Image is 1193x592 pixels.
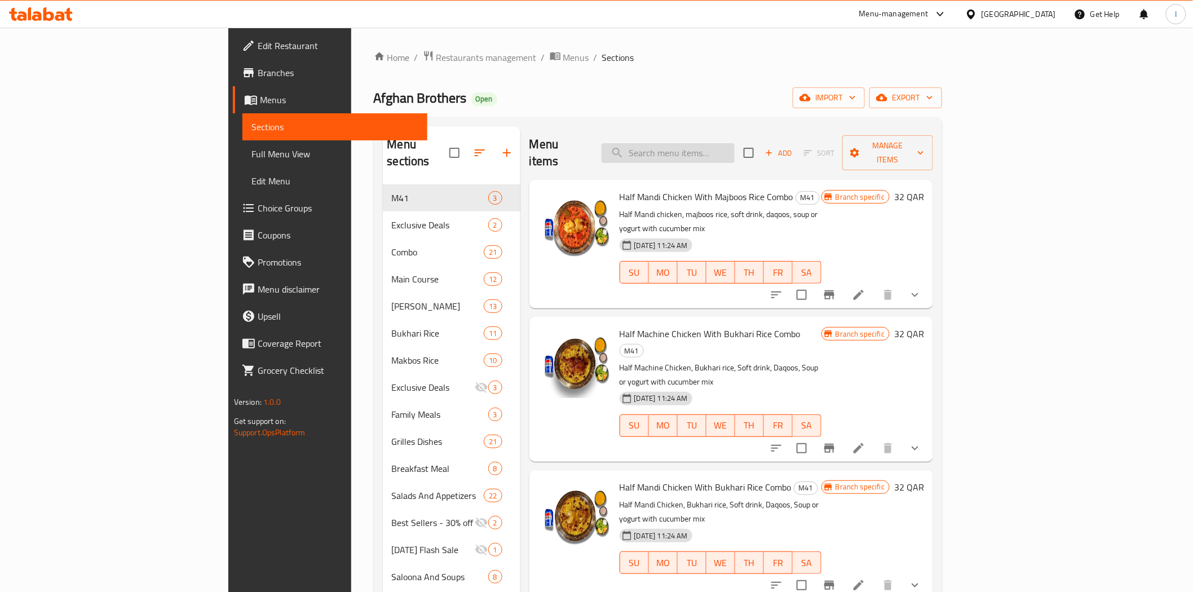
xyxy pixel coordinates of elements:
[630,240,692,251] span: [DATE] 11:24 AM
[233,195,427,222] a: Choice Groups
[392,326,484,340] span: Bukhari Rice
[620,414,649,437] button: SU
[383,563,520,590] div: Saloona And Soups8
[263,395,281,409] span: 1.0.0
[851,139,924,167] span: Manage items
[233,32,427,59] a: Edit Restaurant
[625,264,644,281] span: SU
[471,94,497,104] span: Open
[831,329,889,339] span: Branch specific
[392,435,484,448] div: Grilles Dishes
[475,516,488,529] svg: Inactive section
[706,551,735,574] button: WE
[763,435,790,462] button: sort-choices
[484,328,501,339] span: 11
[653,417,673,434] span: MO
[392,299,484,313] span: [PERSON_NAME]
[233,276,427,303] a: Menu disclaimer
[258,39,418,52] span: Edit Restaurant
[550,50,589,65] a: Menus
[484,247,501,258] span: 21
[894,479,924,495] h6: 32 QAR
[790,436,814,460] span: Select to update
[711,264,731,281] span: WE
[383,184,520,211] div: M413
[488,462,502,475] div: items
[682,417,702,434] span: TU
[538,189,611,261] img: Half Mandi Chicken With Majboos Rice Combo
[258,364,418,377] span: Grocery Checklist
[242,167,427,195] a: Edit Menu
[706,414,735,437] button: WE
[796,191,820,205] div: M41
[620,479,792,496] span: Half Mandi Chicken With Bukhari Rice Combo
[392,570,488,584] span: Saloona And Soups
[258,201,418,215] span: Choice Groups
[383,238,520,266] div: Combo21
[484,299,502,313] div: items
[735,414,764,437] button: TH
[392,272,484,286] span: Main Course
[874,281,902,308] button: delete
[649,414,678,437] button: MO
[620,207,821,236] p: Half Mandi chicken, majboos rice, soft drink, daqoos, soup or yogurt with cucumber mix
[443,141,466,165] span: Select all sections
[383,266,520,293] div: Main Course12
[488,191,502,205] div: items
[374,85,467,111] span: Afghan Brothers
[869,87,942,108] button: export
[233,59,427,86] a: Branches
[488,381,502,394] div: items
[488,516,502,529] div: items
[763,281,790,308] button: sort-choices
[902,435,929,462] button: show more
[392,191,488,205] div: M41
[392,245,484,259] div: Combo
[489,518,502,528] span: 2
[484,301,501,312] span: 13
[735,261,764,284] button: TH
[768,417,788,434] span: FR
[242,113,427,140] a: Sections
[790,283,814,307] span: Select to update
[682,555,702,571] span: TU
[908,288,922,302] svg: Show Choices
[620,344,644,357] div: M41
[649,261,678,284] button: MO
[233,222,427,249] a: Coupons
[484,326,502,340] div: items
[392,354,484,367] div: Makbos Rice
[392,462,488,475] span: Breakfast Meal
[602,51,634,64] span: Sections
[493,139,520,166] button: Add section
[793,414,821,437] button: SA
[852,441,865,455] a: Edit menu item
[383,374,520,401] div: Exclusive Deals3
[878,91,933,105] span: export
[234,395,262,409] span: Version:
[625,417,644,434] span: SU
[711,417,731,434] span: WE
[859,7,929,21] div: Menu-management
[894,189,924,205] h6: 32 QAR
[484,245,502,259] div: items
[233,249,427,276] a: Promotions
[484,491,501,501] span: 22
[902,281,929,308] button: show more
[894,326,924,342] h6: 32 QAR
[874,435,902,462] button: delete
[538,479,611,551] img: Half Mandi Chicken With Bukhari Rice Combo
[816,435,843,462] button: Branch-specific-item
[630,531,692,541] span: [DATE] 11:24 AM
[768,264,788,281] span: FR
[258,255,418,269] span: Promotions
[242,140,427,167] a: Full Menu View
[392,489,484,502] span: Salads And Appetizers
[620,344,643,357] span: M41
[383,401,520,428] div: Family Meals3
[489,220,502,231] span: 2
[423,50,537,65] a: Restaurants management
[258,310,418,323] span: Upsell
